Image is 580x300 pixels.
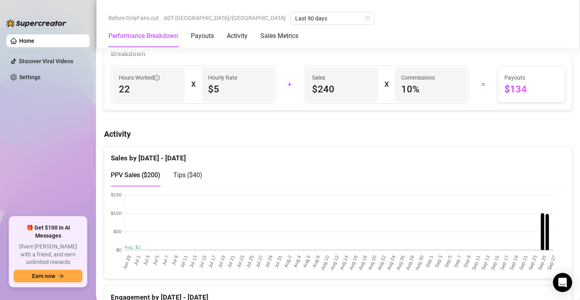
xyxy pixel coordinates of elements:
[191,31,214,41] div: Payouts
[295,12,370,24] span: Last 90 days
[6,19,66,27] img: logo-BBDzfeDw.svg
[504,83,558,96] span: $134
[14,224,82,240] span: 🎁 Get $100 in AI Messages
[260,31,298,41] div: Sales Metrics
[191,78,195,91] div: X
[504,73,558,82] span: Payouts
[401,83,461,96] span: 10 %
[111,48,565,59] div: Breakdown
[32,273,55,279] span: Earn now
[227,31,248,41] div: Activity
[58,273,64,279] span: arrow-right
[111,146,565,164] div: Sales by [DATE] - [DATE]
[154,75,160,80] span: info-circle
[119,83,178,96] span: 22
[19,74,40,80] a: Settings
[14,243,82,266] span: Share [PERSON_NAME] with a friend, and earn unlimited rewards
[384,78,388,91] div: X
[173,171,202,179] span: Tips ( $40 )
[14,270,82,282] button: Earn nowarrow-right
[164,12,286,24] span: ADT [GEOGRAPHIC_DATA]/[GEOGRAPHIC_DATA]
[312,73,372,82] span: Sales
[119,73,160,82] span: Hours Worked
[401,73,435,82] article: Commissions
[111,171,160,179] span: PPV Sales ( $200 )
[108,12,159,24] span: Before OnlyFans cut
[208,83,268,96] span: $5
[108,31,178,41] div: Performance Breakdown
[312,83,372,96] span: $240
[104,128,572,140] h4: Activity
[19,38,34,44] a: Home
[553,273,572,292] div: Open Intercom Messenger
[365,16,370,21] span: calendar
[208,73,237,82] article: Hourly Rate
[19,58,73,64] a: Discover Viral Videos
[473,78,492,91] div: =
[280,78,299,91] div: +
